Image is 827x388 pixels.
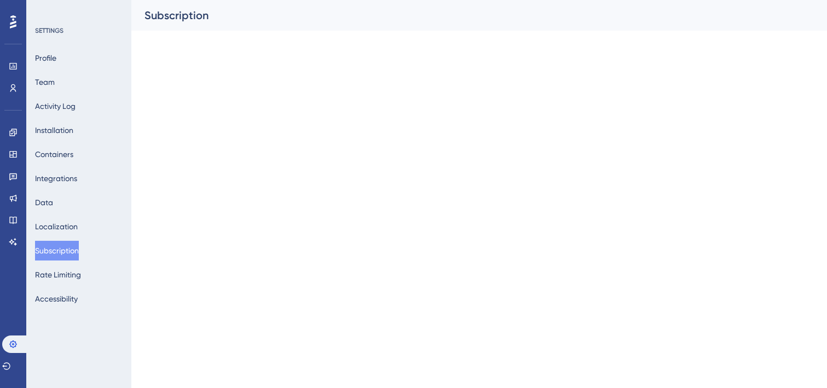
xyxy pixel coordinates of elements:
[35,96,76,116] button: Activity Log
[144,8,786,23] div: Subscription
[35,169,77,188] button: Integrations
[35,72,55,92] button: Team
[35,48,56,68] button: Profile
[35,26,124,35] div: SETTINGS
[35,217,78,236] button: Localization
[35,144,73,164] button: Containers
[35,289,78,309] button: Accessibility
[35,120,73,140] button: Installation
[35,241,79,260] button: Subscription
[35,265,81,285] button: Rate Limiting
[35,193,53,212] button: Data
